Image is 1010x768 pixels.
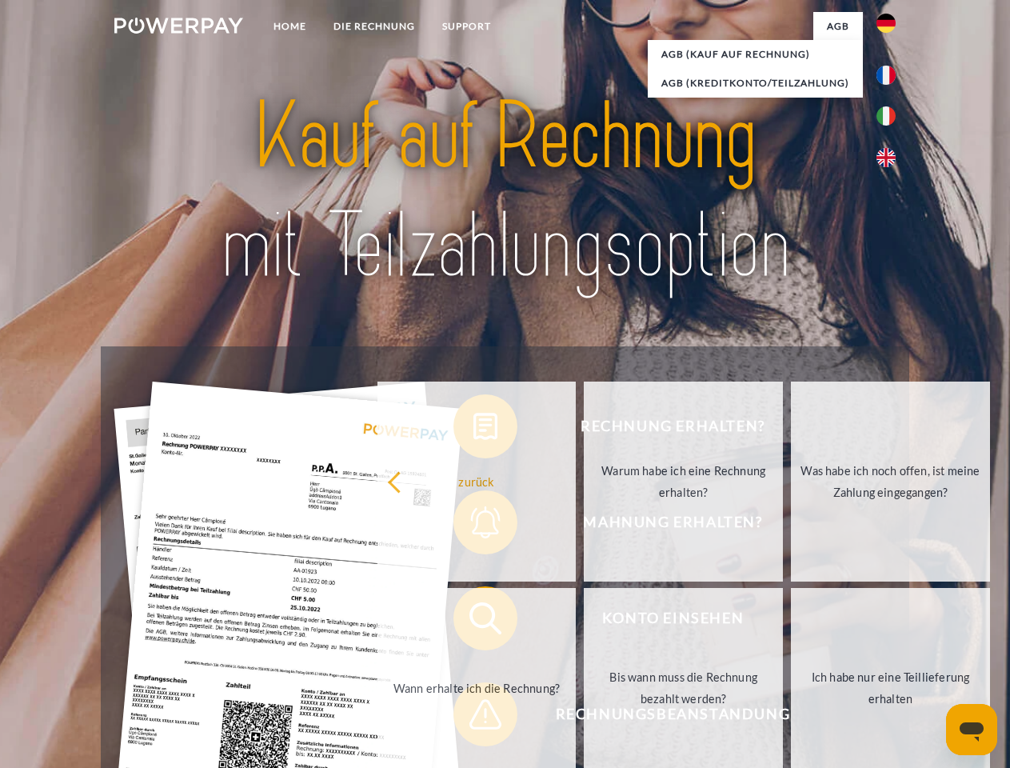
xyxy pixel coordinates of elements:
[791,382,990,582] a: Was habe ich noch offen, ist meine Zahlung eingegangen?
[114,18,243,34] img: logo-powerpay-white.svg
[320,12,429,41] a: DIE RECHNUNG
[387,677,567,698] div: Wann erhalte ich die Rechnung?
[153,77,857,306] img: title-powerpay_de.svg
[593,666,773,710] div: Bis wann muss die Rechnung bezahlt werden?
[648,69,863,98] a: AGB (Kreditkonto/Teilzahlung)
[593,460,773,503] div: Warum habe ich eine Rechnung erhalten?
[429,12,505,41] a: SUPPORT
[387,470,567,492] div: zurück
[876,66,896,85] img: fr
[876,14,896,33] img: de
[648,40,863,69] a: AGB (Kauf auf Rechnung)
[800,666,980,710] div: Ich habe nur eine Teillieferung erhalten
[260,12,320,41] a: Home
[876,148,896,167] img: en
[876,106,896,126] img: it
[813,12,863,41] a: agb
[946,704,997,755] iframe: Schaltfläche zum Öffnen des Messaging-Fensters
[800,460,980,503] div: Was habe ich noch offen, ist meine Zahlung eingegangen?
